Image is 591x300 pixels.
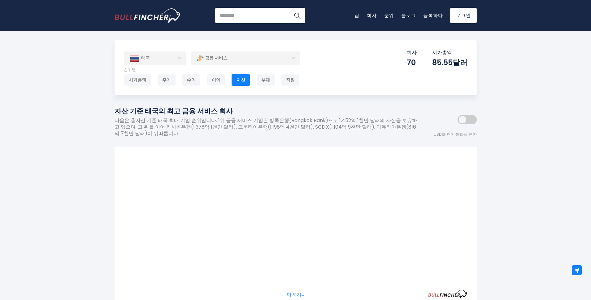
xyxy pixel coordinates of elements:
font: USD를 현지 통화 [434,131,464,137]
font: 로그인 [456,12,471,19]
font: 태국 [141,55,150,61]
font: 수익 [187,77,196,83]
a: 블로그 [401,12,416,19]
font: 회사 [407,49,417,56]
font: 다음은 총자산 기준 태국 최대 기업 순위입니다. 1위 금융 서비스 기업은 방콕은행(Bangkok Bank)으로 1,452억 1천만 달러의 자산을 보유하고 있으며, 그 뒤를 이... [115,117,417,137]
button: 찾다 [289,8,305,23]
font: 로 변환 [464,131,477,137]
font: 70 [407,57,416,68]
font: 시가총액 [129,77,146,83]
font: 순위별 [124,67,136,73]
button: 더 보기... [283,289,308,300]
a: 순위 [384,12,394,19]
img: 불핀처 로고 [115,8,181,23]
font: 이익 [212,77,220,83]
font: 더 보기... [287,291,304,298]
font: 금융 서비스 [205,55,228,61]
font: 부채 [261,77,270,83]
a: 집 [354,12,359,19]
a: 등록하다 [423,12,443,19]
font: 주가 [162,77,171,83]
a: 로그인 [450,8,476,23]
font: 자산 [237,77,245,83]
font: 시가총액 [432,49,452,56]
font: 85.55달러 [432,57,467,68]
a: 회사 [367,12,377,19]
font: 직원 [286,77,295,83]
font: 자산 기준 태국의 최고 금융 서비스 회사 [115,106,233,116]
a: 홈페이지로 이동 [115,8,181,23]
